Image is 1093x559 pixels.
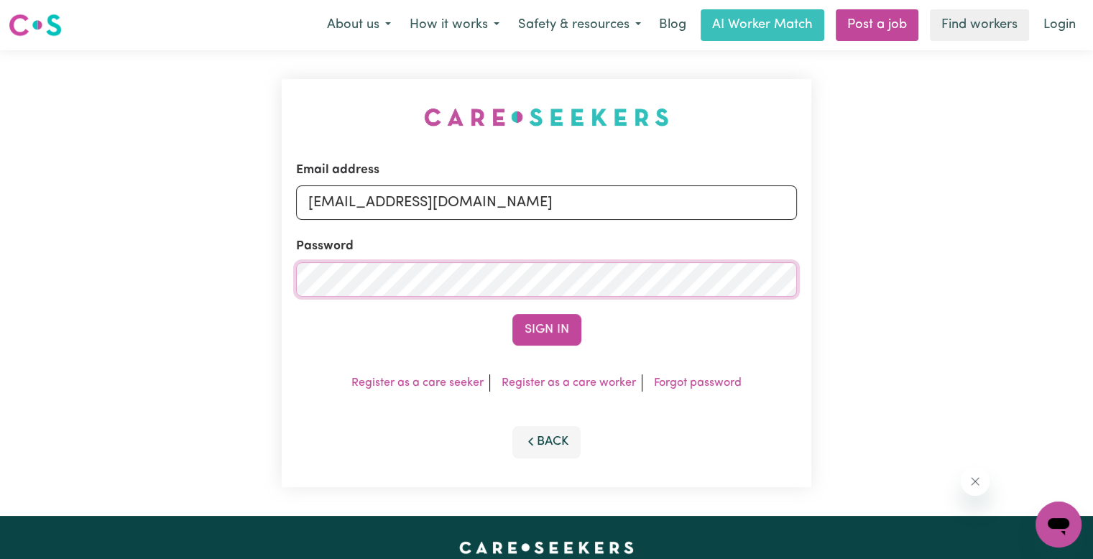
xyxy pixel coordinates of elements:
[351,377,484,389] a: Register as a care seeker
[9,9,62,42] a: Careseekers logo
[836,9,918,41] a: Post a job
[961,467,990,496] iframe: Close message
[930,9,1029,41] a: Find workers
[400,10,509,40] button: How it works
[459,542,634,553] a: Careseekers home page
[509,10,650,40] button: Safety & resources
[512,426,581,458] button: Back
[650,9,695,41] a: Blog
[512,314,581,346] button: Sign In
[1036,502,1082,548] iframe: Button to launch messaging window
[296,185,797,220] input: Email address
[296,161,379,180] label: Email address
[318,10,400,40] button: About us
[701,9,824,41] a: AI Worker Match
[1035,9,1084,41] a: Login
[9,10,87,22] span: Need any help?
[9,12,62,38] img: Careseekers logo
[296,237,354,256] label: Password
[502,377,636,389] a: Register as a care worker
[654,377,742,389] a: Forgot password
